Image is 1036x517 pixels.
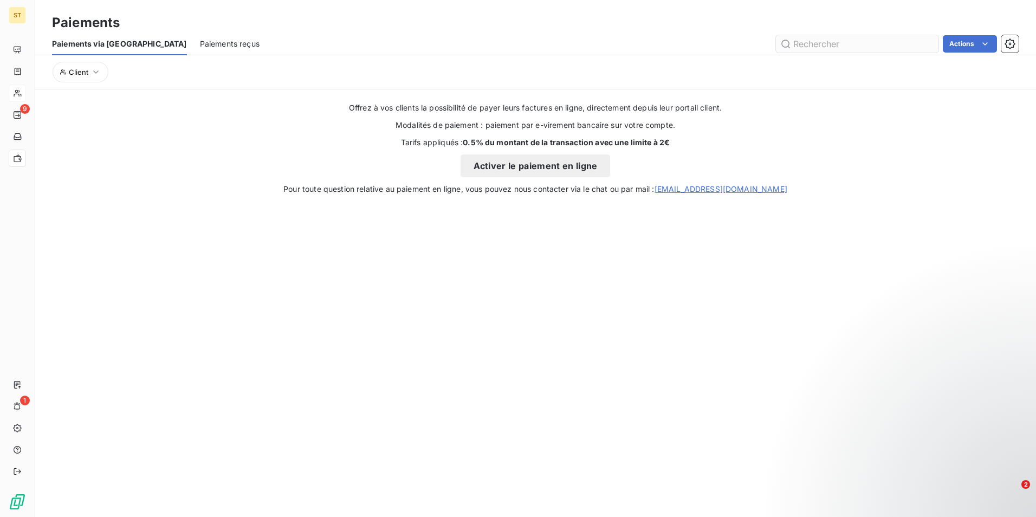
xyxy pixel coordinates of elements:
[20,104,30,114] span: 9
[9,493,26,510] img: Logo LeanPay
[349,102,722,113] span: Offrez à vos clients la possibilité de payer leurs factures en ligne, directement depuis leur por...
[52,38,187,49] span: Paiements via [GEOGRAPHIC_DATA]
[943,35,997,53] button: Actions
[776,35,938,53] input: Rechercher
[20,396,30,405] span: 1
[999,480,1025,506] iframe: Intercom live chat
[655,184,787,193] a: [EMAIL_ADDRESS][DOMAIN_NAME]
[9,106,25,124] a: 9
[283,184,787,195] span: Pour toute question relative au paiement en ligne, vous pouvez nous contacter via le chat ou par ...
[200,38,260,49] span: Paiements reçus
[52,13,120,33] h3: Paiements
[69,68,88,76] span: Client
[53,62,108,82] button: Client
[461,154,611,177] button: Activer le paiement en ligne
[9,7,26,24] div: ST
[1021,480,1030,489] span: 2
[819,412,1036,488] iframe: Intercom notifications message
[463,138,670,147] strong: 0.5% du montant de la transaction avec une limite à 2€
[396,120,675,131] span: Modalités de paiement : paiement par e-virement bancaire sur votre compte.
[401,137,670,148] span: Tarifs appliqués :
